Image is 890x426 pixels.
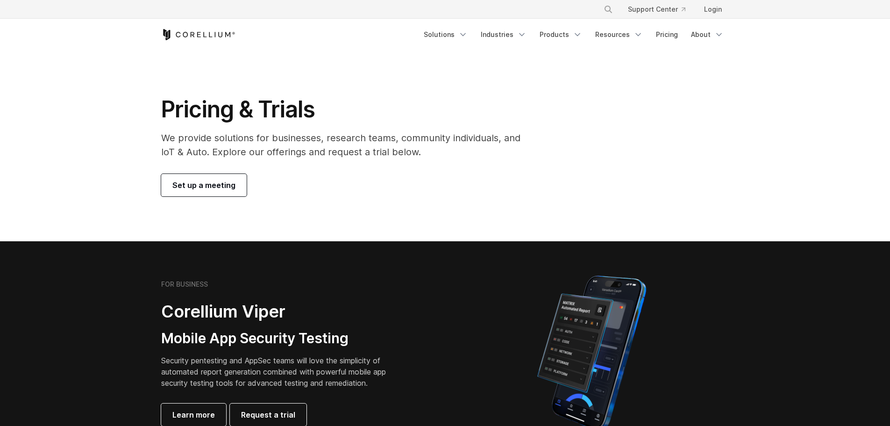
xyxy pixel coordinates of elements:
a: Pricing [650,26,684,43]
div: Navigation Menu [418,26,729,43]
h3: Mobile App Security Testing [161,330,400,347]
a: Request a trial [230,404,306,426]
a: Solutions [418,26,473,43]
h2: Corellium Viper [161,301,400,322]
a: Products [534,26,588,43]
span: Learn more [172,409,215,420]
a: Support Center [620,1,693,18]
h1: Pricing & Trials [161,95,534,123]
h6: FOR BUSINESS [161,280,208,289]
a: Login [697,1,729,18]
a: Learn more [161,404,226,426]
p: We provide solutions for businesses, research teams, community individuals, and IoT & Auto. Explo... [161,131,534,159]
span: Request a trial [241,409,295,420]
a: Resources [590,26,648,43]
span: Set up a meeting [172,180,235,191]
a: About [685,26,729,43]
a: Industries [475,26,532,43]
p: Security pentesting and AppSec teams will love the simplicity of automated report generation comb... [161,355,400,389]
a: Corellium Home [161,29,235,40]
div: Navigation Menu [592,1,729,18]
a: Set up a meeting [161,174,247,196]
button: Search [600,1,617,18]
